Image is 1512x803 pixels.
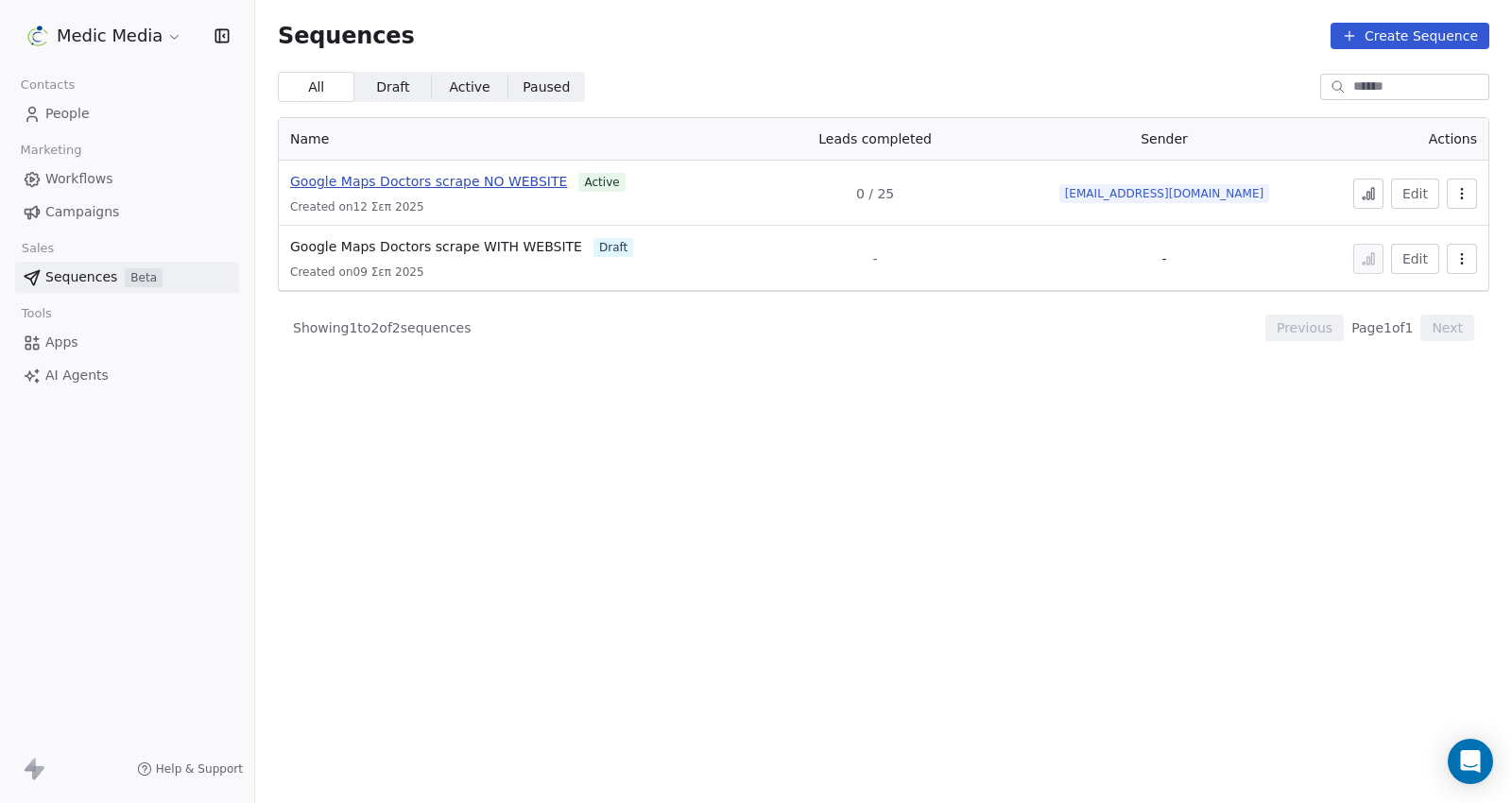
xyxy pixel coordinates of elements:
[290,265,424,280] span: Created on 09 Σεπ 2025
[290,172,567,192] a: Google Maps Doctors scrape NO WEBSITE
[873,249,878,268] span: -
[1391,244,1439,274] button: Edit
[290,131,329,146] span: Name
[13,299,60,328] span: Tools
[1429,131,1477,146] span: Actions
[15,327,239,358] a: Apps
[156,761,243,777] span: Help & Support
[1141,131,1188,146] span: Sender
[15,98,239,129] a: People
[1161,251,1166,266] span: -
[13,234,62,263] span: Sales
[12,71,83,99] span: Contacts
[45,333,78,352] span: Apps
[15,262,239,293] a: SequencesBeta
[15,196,239,228] a: Campaigns
[45,169,113,189] span: Workflows
[449,77,490,97] span: Active
[26,25,49,47] img: Logoicon.png
[290,174,567,189] span: Google Maps Doctors scrape NO WEBSITE
[23,20,186,52] button: Medic Media
[376,77,409,97] span: Draft
[1420,315,1474,341] button: Next
[1059,184,1270,203] span: [EMAIL_ADDRESS][DOMAIN_NAME]
[290,237,582,257] a: Google Maps Doctors scrape WITH WEBSITE
[523,77,570,97] span: Paused
[45,267,117,287] span: Sequences
[578,173,625,192] span: active
[1448,739,1493,784] div: Open Intercom Messenger
[1331,23,1489,49] button: Create Sequence
[15,360,239,391] a: AI Agents
[278,23,415,49] span: Sequences
[856,184,894,203] span: 0 / 25
[1265,315,1344,341] button: Previous
[1391,179,1439,209] button: Edit
[45,104,90,124] span: People
[12,136,90,164] span: Marketing
[293,318,472,337] span: Showing 1 to 2 of 2 sequences
[57,24,163,48] span: Medic Media
[125,268,163,287] span: Beta
[290,239,582,254] span: Google Maps Doctors scrape WITH WEBSITE
[290,199,424,214] span: Created on 12 Σεπ 2025
[1351,318,1413,337] span: Page 1 of 1
[45,202,119,222] span: Campaigns
[15,163,239,195] a: Workflows
[137,761,243,777] a: Help & Support
[45,366,109,385] span: AI Agents
[818,131,932,146] span: Leads completed
[593,238,633,257] span: draft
